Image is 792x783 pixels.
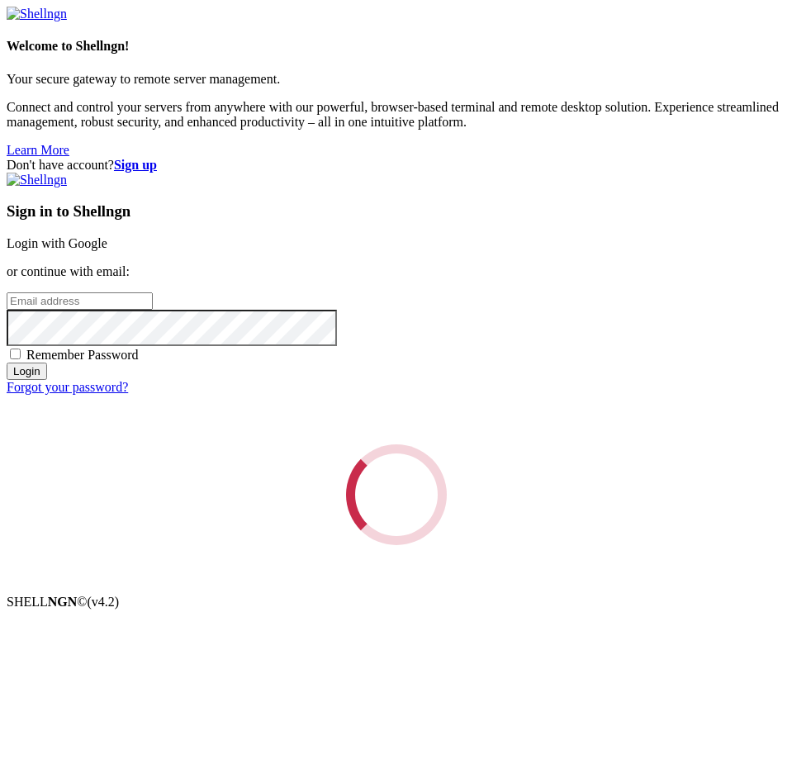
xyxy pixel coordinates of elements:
[7,7,67,21] img: Shellngn
[7,363,47,380] input: Login
[7,39,785,54] h4: Welcome to Shellngn!
[7,158,785,173] div: Don't have account?
[7,595,119,609] span: SHELL ©
[7,100,785,130] p: Connect and control your servers from anywhere with our powerful, browser-based terminal and remo...
[88,595,120,609] span: 4.2.0
[7,202,785,221] h3: Sign in to Shellngn
[7,72,785,87] p: Your secure gateway to remote server management.
[7,264,785,279] p: or continue with email:
[7,380,128,394] a: Forgot your password?
[7,236,107,250] a: Login with Google
[114,158,157,172] a: Sign up
[7,173,67,187] img: Shellngn
[346,444,447,545] div: Loading...
[26,348,139,362] span: Remember Password
[7,292,153,310] input: Email address
[48,595,78,609] b: NGN
[7,143,69,157] a: Learn More
[10,349,21,359] input: Remember Password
